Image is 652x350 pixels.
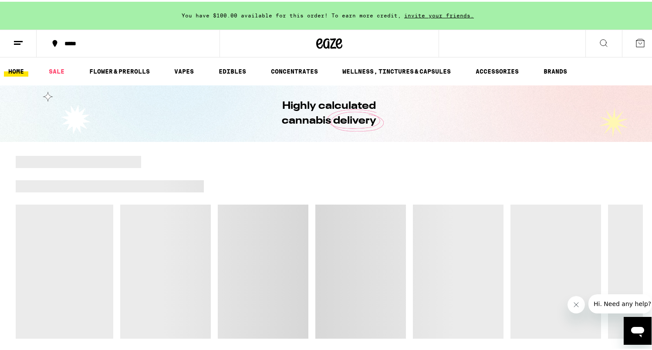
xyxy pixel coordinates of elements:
a: EDIBLES [214,64,250,75]
a: HOME [4,64,28,75]
h1: Highly calculated cannabis delivery [257,97,401,127]
a: SALE [44,64,69,75]
a: FLOWER & PREROLLS [85,64,154,75]
a: ACCESSORIES [471,64,523,75]
a: BRANDS [539,64,571,75]
iframe: Message from company [588,293,652,312]
iframe: Close message [568,294,585,312]
span: You have $100.00 available for this order! To earn more credit, [182,11,401,17]
span: invite your friends. [401,11,477,17]
a: CONCENTRATES [267,64,322,75]
iframe: Button to launch messaging window [624,315,652,343]
a: WELLNESS, TINCTURES & CAPSULES [338,64,455,75]
a: VAPES [170,64,198,75]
